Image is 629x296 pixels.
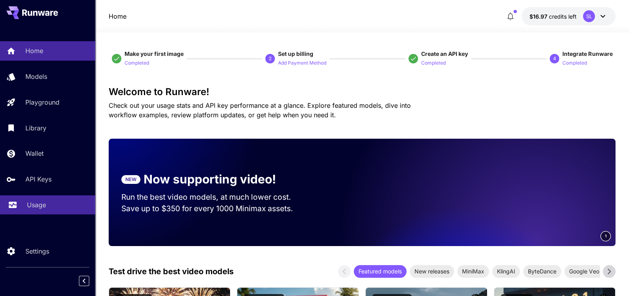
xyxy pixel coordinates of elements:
[354,265,407,278] div: Featured models
[25,46,43,55] p: Home
[25,246,49,256] p: Settings
[529,13,549,20] span: $16.97
[27,200,46,210] p: Usage
[121,191,306,203] p: Run the best video models, at much lower cost.
[25,174,52,184] p: API Keys
[553,55,556,62] p: 4
[421,50,468,57] span: Create an API key
[604,233,607,239] span: 1
[109,11,127,21] nav: breadcrumb
[109,265,234,277] p: Test drive the best video models
[278,59,326,67] p: Add Payment Method
[354,267,407,275] span: Featured models
[25,72,47,81] p: Models
[562,59,587,67] p: Completed
[564,267,604,275] span: Google Veo
[144,170,276,188] p: Now supporting video!
[421,58,446,67] button: Completed
[421,59,446,67] p: Completed
[79,276,89,286] button: Collapse sidebar
[278,50,313,57] span: Set up billing
[529,12,577,21] div: $16.9715
[492,265,520,278] div: KlingAI
[562,50,612,57] span: Integrate Runware
[564,265,604,278] div: Google Veo
[523,267,561,275] span: ByteDance
[109,86,616,97] h3: Welcome to Runware!
[457,267,489,275] span: MiniMax
[562,58,587,67] button: Completed
[125,50,184,57] span: Make your first image
[25,97,59,107] p: Playground
[278,58,326,67] button: Add Payment Method
[109,101,411,119] span: Check out your usage stats and API key performance at a glance. Explore featured models, dive int...
[85,274,95,288] div: Collapse sidebar
[109,11,127,21] a: Home
[492,267,520,275] span: KlingAI
[523,265,561,278] div: ByteDance
[125,58,149,67] button: Completed
[269,55,272,62] p: 2
[410,265,454,278] div: New releases
[25,149,44,158] p: Wallet
[522,7,616,25] button: $16.9715SL
[549,13,577,20] span: credits left
[583,10,595,22] div: SL
[25,123,46,133] p: Library
[410,267,454,275] span: New releases
[125,59,149,67] p: Completed
[125,176,136,183] p: NEW
[457,265,489,278] div: MiniMax
[121,203,306,214] p: Save up to $350 for every 1000 Minimax assets.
